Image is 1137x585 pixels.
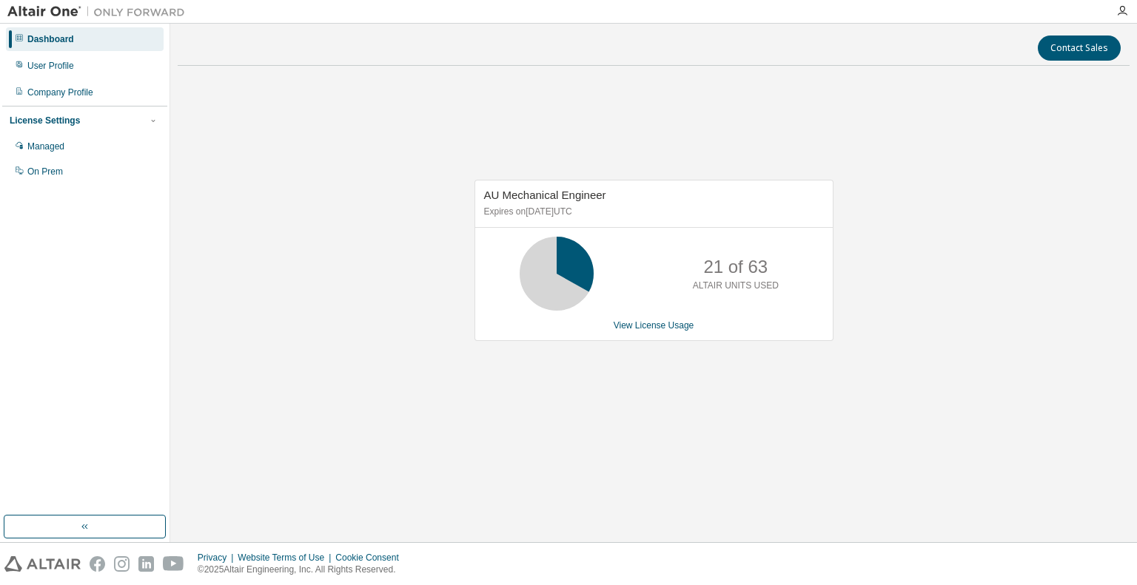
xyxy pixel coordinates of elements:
[27,141,64,152] div: Managed
[703,254,768,280] p: 21 of 63
[693,280,779,292] p: ALTAIR UNITS USED
[4,556,81,572] img: altair_logo.svg
[163,556,184,572] img: youtube.svg
[7,4,192,19] img: Altair One
[27,33,74,45] div: Dashboard
[10,115,80,126] div: License Settings
[198,564,408,576] p: © 2025 Altair Engineering, Inc. All Rights Reserved.
[238,552,335,564] div: Website Terms of Use
[484,189,606,201] span: AU Mechanical Engineer
[114,556,130,572] img: instagram.svg
[198,552,238,564] div: Privacy
[484,206,820,218] p: Expires on [DATE] UTC
[90,556,105,572] img: facebook.svg
[27,87,93,98] div: Company Profile
[614,320,694,331] a: View License Usage
[138,556,154,572] img: linkedin.svg
[335,552,407,564] div: Cookie Consent
[27,60,74,72] div: User Profile
[27,166,63,177] div: On Prem
[1038,35,1121,61] button: Contact Sales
